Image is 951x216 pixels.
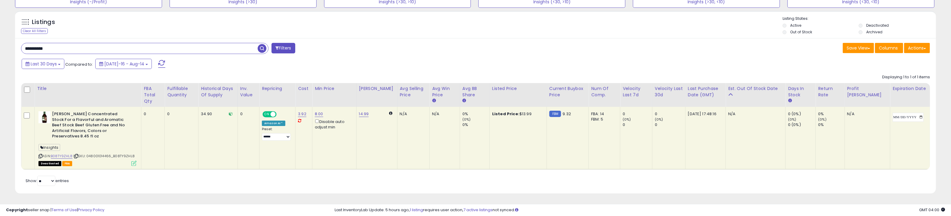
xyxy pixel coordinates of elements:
div: Listed Price [492,85,544,92]
div: Current Buybox Price [549,85,586,98]
div: 0% [818,111,844,117]
b: Listed Price: [492,111,520,117]
div: Last InventoryLab Update: 5 hours ago, requires user action, not synced. [335,207,945,213]
button: Save View [843,43,874,53]
div: Expiration date [893,85,927,92]
div: FBA Total Qty [144,85,162,104]
div: N/A [847,111,886,117]
div: Min Price [315,85,354,92]
div: Inv. value [240,85,257,98]
small: (0%) [655,117,663,122]
a: 1 listing [410,207,423,213]
div: Avg BB Share [462,85,487,98]
span: Last 30 Days [31,61,57,67]
label: Deactivated [866,23,889,28]
div: Cost [298,85,310,92]
div: 34.90 [201,111,233,117]
a: 14.99 [359,111,369,117]
button: Filters [271,43,295,53]
div: Return Rate [818,85,842,98]
div: 0 (0%) [788,111,815,117]
div: 0% [818,122,844,127]
div: FBA: 14 [591,111,615,117]
span: | SKU: 048001014466_B08TY9ZHL8 [73,154,135,158]
a: 7 active listings [463,207,492,213]
small: Days In Stock. [788,98,792,103]
label: Out of Stock [790,29,812,34]
div: Displaying 1 to 1 of 1 items [882,74,930,80]
div: Velocity Last 30d [655,85,683,98]
a: Privacy Policy [78,207,104,213]
div: 0% [462,111,489,117]
div: 0 [623,111,652,117]
div: Avg Selling Price [400,85,427,98]
div: Velocity Last 7d [623,85,650,98]
small: Avg BB Share. [462,98,466,103]
button: Last 30 Days [22,59,64,69]
div: Fulfillable Quantity [167,85,196,98]
div: Disable auto adjust min [315,118,351,130]
label: Active [790,23,802,28]
small: (0%) [462,117,471,122]
a: 8.00 [315,111,323,117]
div: N/A [400,111,425,117]
div: FBM: 5 [591,117,615,122]
a: 3.92 [298,111,306,117]
span: [DATE]-16 - Aug-14 [104,61,144,67]
div: 0% [462,122,489,127]
p: N/A [728,111,781,117]
img: 41HPwKYgvUL._SL40_.jpg [38,111,51,123]
a: Terms of Use [51,207,77,213]
button: [DATE]-16 - Aug-14 [95,59,152,69]
small: Avg Win Price. [432,98,436,103]
div: $13.99 [492,111,542,117]
div: Last Purchase Date (GMT) [688,85,723,98]
div: [DATE] 17:48:16 [688,111,721,117]
div: 0 [167,111,194,117]
span: Show: entries [26,178,69,184]
span: OFF [276,112,285,117]
div: Profit [PERSON_NAME] [847,85,888,98]
div: N/A [432,111,455,117]
div: Num of Comp. [591,85,618,98]
div: 0 [655,122,685,127]
div: ASIN: [38,111,137,165]
span: FBA [62,161,72,166]
div: 0 [240,111,255,117]
span: All listings that are unavailable for purchase on Amazon for any reason other than out-of-stock [38,161,61,166]
div: Days In Stock [788,85,813,98]
strong: Copyright [6,207,28,213]
div: 0 (0%) [788,122,815,127]
span: Compared to: [65,61,93,67]
div: 0 [144,111,160,117]
a: B08TY9ZHL8 [51,154,72,159]
h5: Listings [32,18,55,26]
div: Avg Win Price [432,85,457,98]
small: (0%) [623,117,631,122]
p: Listing States: [783,16,936,22]
span: 9.32 [563,111,571,117]
div: 0 [623,122,652,127]
div: 0 [655,111,685,117]
span: ON [263,112,271,117]
button: Columns [875,43,903,53]
div: [PERSON_NAME] [359,85,395,92]
div: Historical Days Of Supply [201,85,235,98]
label: Archived [866,29,882,34]
th: CSV column name: cust_attr_1_Expiration date [890,83,930,107]
div: Clear All Filters [21,28,48,34]
div: Title [37,85,139,92]
button: Actions [904,43,930,53]
div: Preset: [262,127,291,140]
span: 2025-09-15 04:00 GMT [919,207,945,213]
div: seller snap | | [6,207,104,213]
small: (0%) [818,117,827,122]
div: Amazon AI * [262,121,285,126]
span: Columns [879,45,898,51]
small: (0%) [788,117,796,122]
b: [PERSON_NAME] Concentrated Stock For a Flavorful and Aromatic Beef Stock Beef Gluten Free and No ... [52,111,125,141]
div: Repricing [262,85,293,92]
small: FBM [549,111,561,117]
span: Insights [38,144,60,151]
div: Est. Out Of Stock Date [728,85,783,92]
